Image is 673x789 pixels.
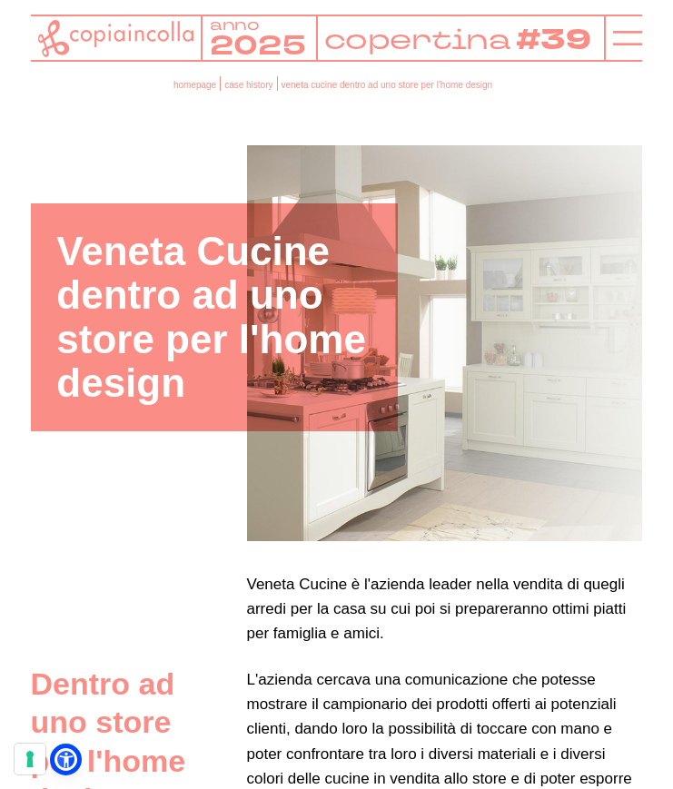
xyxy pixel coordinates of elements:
[282,80,493,90] span: veneta cucine dentro ad uno store per l'home design
[520,20,596,60] tspan: #39
[247,572,643,646] p: Veneta Cucine è l'azienda leader nella vendita di quegli arredi per la casa su cui poi si prepare...
[173,80,216,90] a: homepage
[54,748,77,771] a: Open Accessibility Menu
[224,80,272,90] a: case history
[56,230,371,406] h1: Veneta Cucine dentro ad uno store per l'home design
[217,115,672,570] img: Veneta Cucine dentro ad uno store per l'home design
[323,20,514,57] tspan: copertina
[210,28,307,65] tspan: 2025
[210,14,261,35] tspan: anno
[15,744,45,774] button: Le tue preferenze relative al consenso per le tecnologie di tracciamento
